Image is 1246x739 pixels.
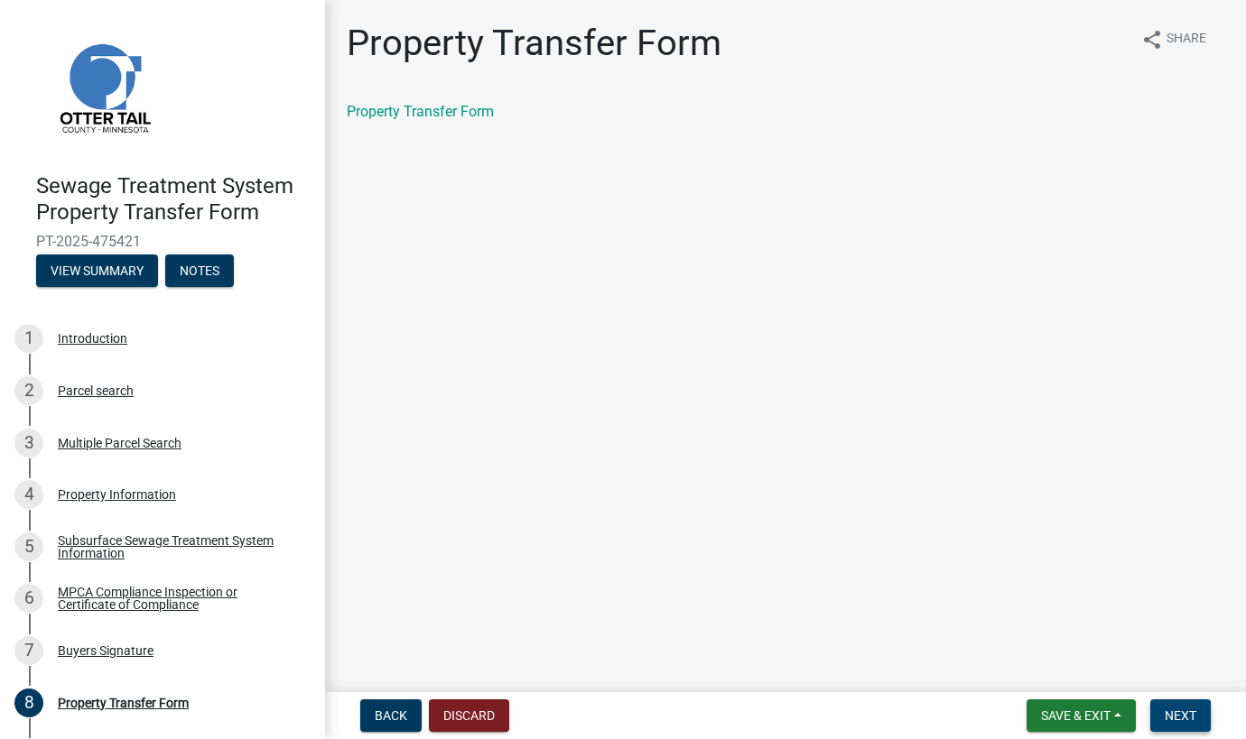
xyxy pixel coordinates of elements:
div: Buyers Signature [58,644,153,657]
div: 1 [14,324,43,353]
div: 5 [14,532,43,561]
div: 3 [14,429,43,457]
img: Otter Tail County, Minnesota [36,19,172,154]
div: Parcel search [58,384,134,397]
div: 2 [14,376,43,405]
span: PT-2025-475421 [36,233,289,250]
button: Next [1150,699,1211,732]
div: Subsurface Sewage Treatment System Information [58,534,296,559]
span: Back [375,708,407,723]
button: shareShare [1127,22,1221,57]
span: Next [1165,708,1196,723]
button: Notes [165,254,234,287]
div: 6 [14,584,43,613]
div: 7 [14,636,43,665]
button: View Summary [36,254,158,287]
div: 4 [14,480,43,509]
div: Multiple Parcel Search [58,437,181,449]
div: 8 [14,688,43,717]
button: Save & Exit [1027,699,1136,732]
a: Property Transfer Form [347,103,494,120]
span: Share [1167,29,1206,51]
span: Save & Exit [1041,708,1111,723]
wm-modal-confirm: Notes [165,264,234,279]
wm-modal-confirm: Summary [36,264,158,279]
div: MPCA Compliance Inspection or Certificate of Compliance [58,586,296,611]
button: Discard [429,699,509,732]
div: Property Transfer Form [58,697,189,709]
button: Back [360,699,422,732]
div: Property Information [58,488,176,501]
h1: Property Transfer Form [347,22,721,65]
h4: Sewage Treatment System Property Transfer Form [36,173,311,226]
div: Introduction [58,332,127,345]
i: share [1141,29,1163,51]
